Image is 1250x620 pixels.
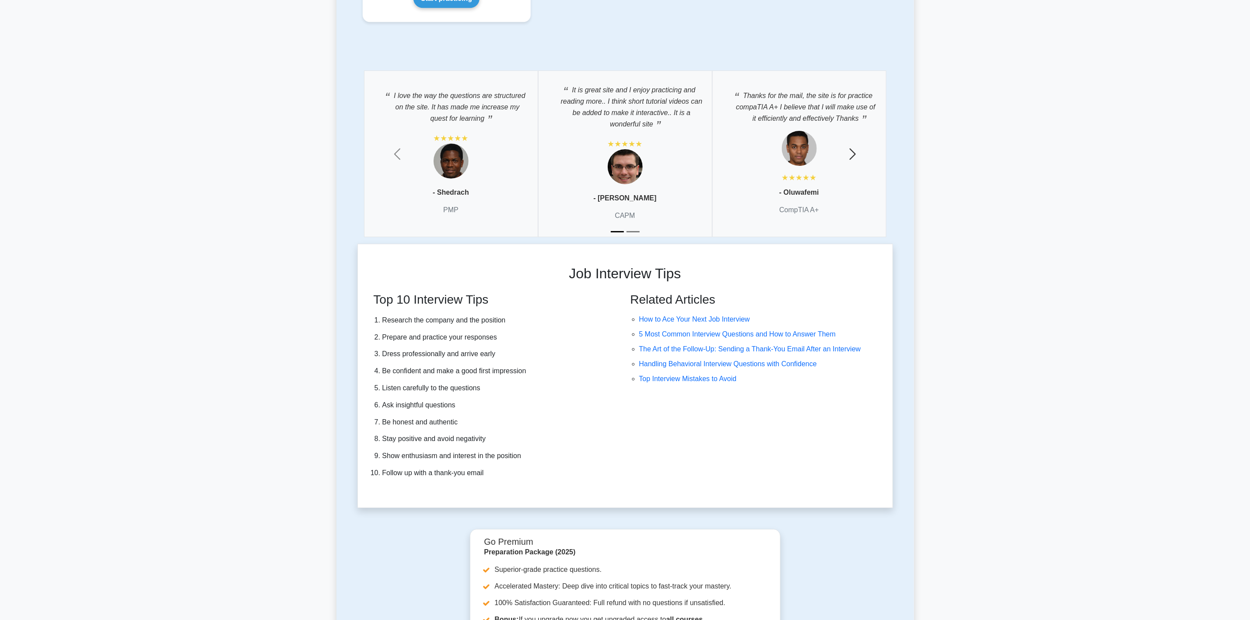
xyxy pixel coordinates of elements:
[374,292,615,307] h3: Top 10 Interview Tips
[373,85,529,124] p: I love the way the questions are structured on the site. It has made me increase my quest for lea...
[721,85,877,124] p: Thanks for the mail, the site is for practice compaTIA A+ I believe that I will make use of it ef...
[382,348,615,361] li: Dress professionally and arrive early
[639,345,861,353] a: The Art of the Follow-Up: Sending a Thank-You Email After an Interview
[593,193,656,203] p: - [PERSON_NAME]
[608,139,643,149] div: ★★★★★
[779,187,819,198] p: - Oluwafemi
[434,133,469,144] div: ★★★★★
[608,149,643,184] img: Testimonial 1
[382,365,615,378] li: Be confident and make a good first impression
[382,467,615,480] li: Follow up with a thank-you email
[382,382,615,395] li: Listen carefully to the questions
[782,131,817,166] img: Testimonial 1
[630,292,882,307] h3: Related Articles
[547,80,703,130] p: It is great site and I enjoy practicing and reading more.. I think short tutorial videos can be a...
[382,399,615,412] li: Ask insightful questions
[358,265,893,282] h2: Job Interview Tips
[627,227,640,237] button: Slide 2
[639,375,737,382] a: Top Interview Mistakes to Avoid
[779,205,819,215] p: CompTIA A+
[611,227,624,237] button: Slide 1
[382,416,615,429] li: Be honest and authentic
[639,330,836,338] a: 5 Most Common Interview Questions and How to Answer Them
[639,315,750,323] a: How to Ace Your Next Job Interview
[639,360,817,368] a: Handling Behavioral Interview Questions with Confidence
[382,314,615,327] li: Research the company and the position
[782,172,817,183] div: ★★★★★
[443,205,459,215] p: PMP
[382,331,615,344] li: Prepare and practice your responses
[434,144,469,179] img: Testimonial 1
[382,433,615,445] li: Stay positive and avoid negativity
[382,450,615,462] li: Show enthusiasm and interest in the position
[433,187,469,198] p: - Shedrach
[615,210,635,221] p: CAPM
